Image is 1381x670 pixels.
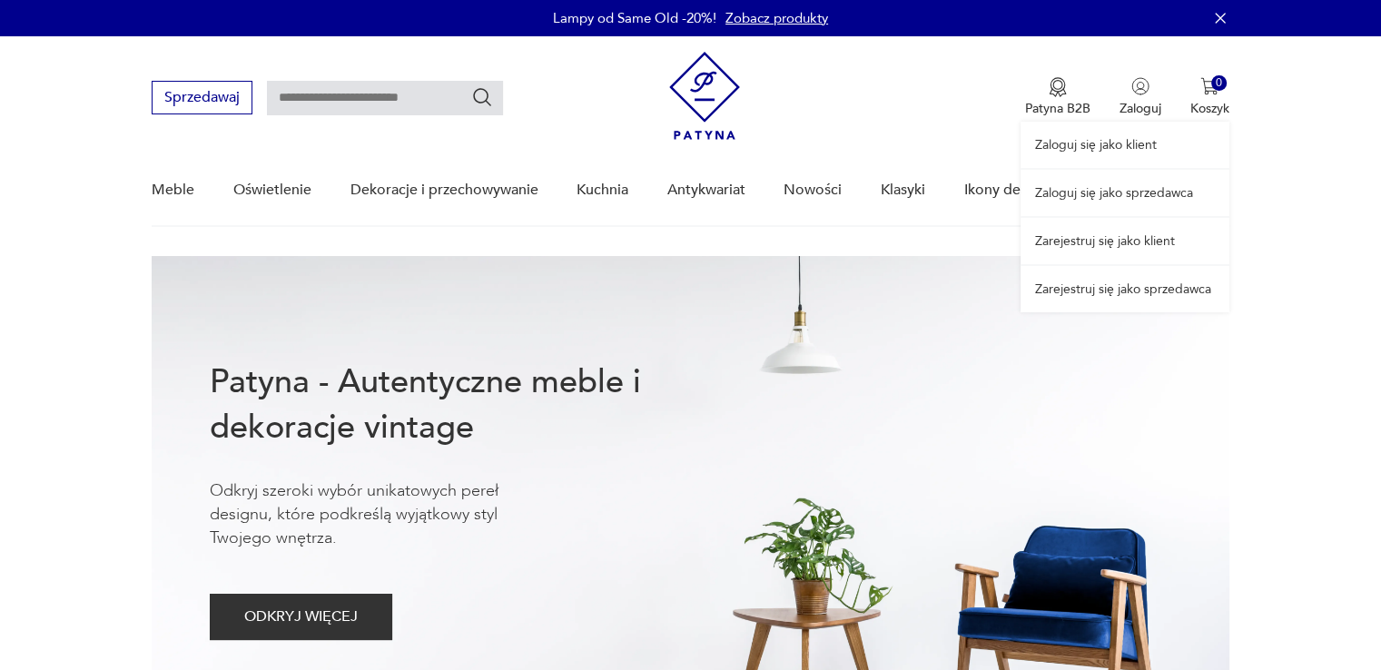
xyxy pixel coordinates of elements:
[667,155,745,225] a: Antykwariat
[152,93,252,105] a: Sprzedawaj
[350,155,538,225] a: Dekoracje i przechowywanie
[1021,218,1229,264] a: Zarejestruj się jako klient
[725,9,828,27] a: Zobacz produkty
[963,155,1055,225] a: Ikony designu
[881,155,925,225] a: Klasyki
[210,360,700,450] h1: Patyna - Autentyczne meble i dekoracje vintage
[553,9,716,27] p: Lampy od Same Old -20%!
[233,155,311,225] a: Oświetlenie
[577,155,628,225] a: Kuchnia
[471,86,493,108] button: Szukaj
[210,479,555,550] p: Odkryj szeroki wybór unikatowych pereł designu, które podkreślą wyjątkowy styl Twojego wnętrza.
[1190,100,1229,117] p: Koszyk
[669,52,740,140] img: Patyna - sklep z meblami i dekoracjami vintage
[152,155,194,225] a: Meble
[1021,170,1229,216] a: Zaloguj się jako sprzedawca
[1021,122,1229,168] a: Zaloguj się jako klient
[210,612,392,625] a: ODKRYJ WIĘCEJ
[210,594,392,640] button: ODKRYJ WIĘCEJ
[784,155,842,225] a: Nowości
[1021,266,1229,312] a: Zarejestruj się jako sprzedawca
[152,81,252,114] button: Sprzedawaj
